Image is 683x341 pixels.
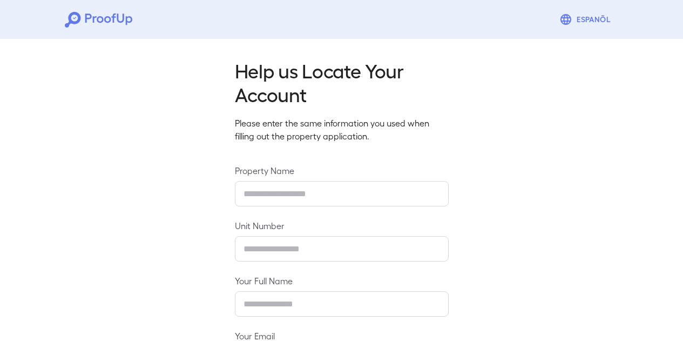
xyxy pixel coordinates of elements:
[235,164,449,177] label: Property Name
[555,9,618,30] button: Espanõl
[235,117,449,143] p: Please enter the same information you used when filling out the property application.
[235,275,449,287] label: Your Full Name
[235,58,449,106] h2: Help us Locate Your Account
[235,219,449,232] label: Unit Number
